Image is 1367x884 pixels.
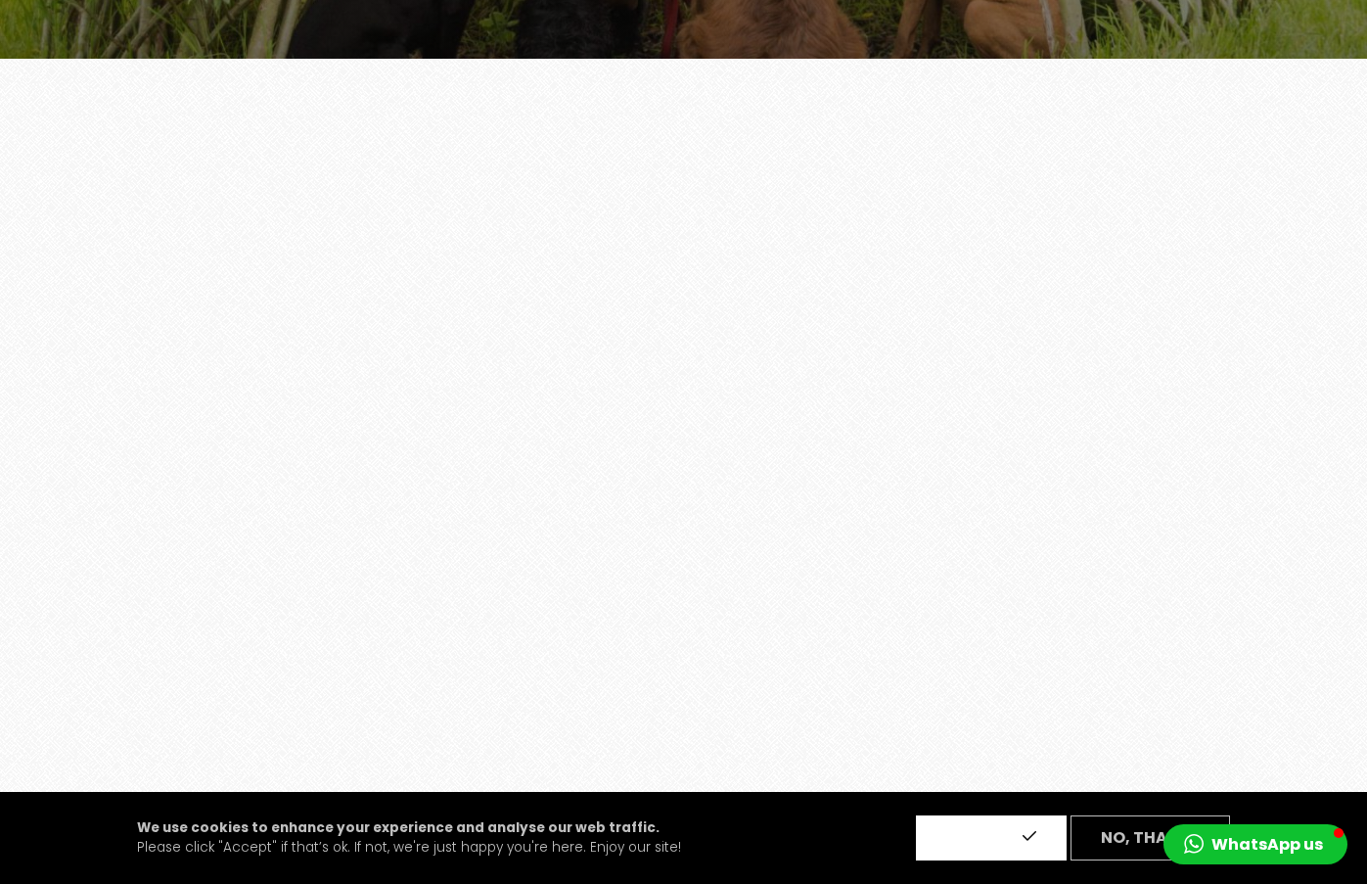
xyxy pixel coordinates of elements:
[137,818,681,859] p: Please click "Accept" if that’s ok. If not, we're just happy you're here. Enjoy our site!
[137,818,660,837] strong: We use cookies to enhance your experience and analyse our web traffic.
[916,815,1067,861] button: Accept
[1071,815,1230,861] button: No, thanks
[138,106,1230,721] iframe: We are DogStroll - The Best Doggy Daycare in London
[1163,824,1347,864] button: WhatsApp us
